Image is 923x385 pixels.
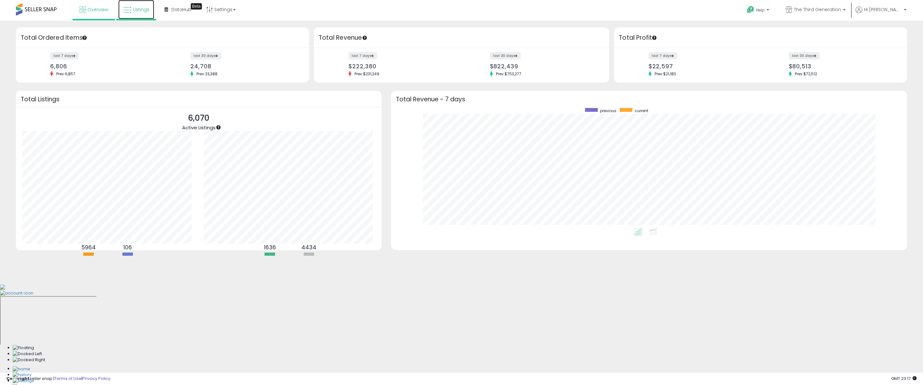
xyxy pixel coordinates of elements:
[13,351,42,357] img: Docked Left
[82,244,96,251] b: 5964
[635,108,648,113] span: current
[651,71,679,77] span: Prev: $21,183
[348,63,457,70] div: $222,380
[182,112,216,124] p: 6,070
[856,6,906,21] a: Hi [PERSON_NAME]
[216,125,221,130] div: Tooltip anchor
[70,257,108,263] div: FBA
[82,35,87,41] div: Tooltip anchor
[319,33,604,42] h3: Total Revenue
[21,97,377,102] h3: Total Listings
[171,6,191,13] span: DataHub
[264,244,276,251] b: 1636
[651,35,657,41] div: Tooltip anchor
[193,71,221,77] span: Prev: 23,388
[190,63,298,70] div: 24,708
[13,357,45,363] img: Docked Right
[191,3,202,10] div: Tooltip anchor
[794,6,841,13] span: The Third Generation
[396,97,902,102] h3: Total Revenue - 7 days
[649,63,756,70] div: $22,597
[53,71,79,77] span: Prev: 6,857
[649,52,677,59] label: last 7 days
[182,124,216,131] span: Active Listings
[756,7,765,13] span: Help
[362,35,368,41] div: Tooltip anchor
[747,6,754,14] i: Get Help
[13,378,34,384] img: Settings
[109,257,147,263] div: FBM
[13,366,30,372] img: Home
[490,63,598,70] div: $822,439
[50,63,157,70] div: 6,806
[490,52,521,59] label: last 30 days
[13,372,31,378] img: History
[50,52,79,59] label: last 7 days
[190,52,221,59] label: last 30 days
[493,71,525,77] span: Prev: $753,277
[21,33,304,42] h3: Total Ordered Items
[348,52,377,59] label: last 7 days
[351,71,382,77] span: Prev: $231,249
[600,108,616,113] span: previous
[619,33,902,42] h3: Total Profit
[251,257,289,263] div: Repriced
[789,63,896,70] div: $80,513
[301,244,316,251] b: 4434
[13,345,34,351] img: Floating
[742,1,775,21] a: Help
[290,257,328,263] div: Not Repriced
[792,71,820,77] span: Prev: $72,512
[87,6,108,13] span: Overview
[133,6,149,13] span: Listings
[864,6,902,13] span: Hi [PERSON_NAME]
[123,244,132,251] b: 106
[789,52,820,59] label: last 30 days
